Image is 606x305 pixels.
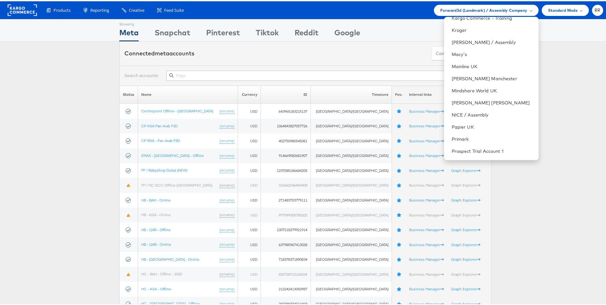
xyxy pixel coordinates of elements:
td: [GEOGRAPHIC_DATA]/[GEOGRAPHIC_DATA] [311,192,392,207]
a: Graph Explorer [451,226,481,231]
td: 1007218279921914 [261,221,311,236]
button: ConnectmetaAccounts [432,45,486,60]
td: [GEOGRAPHIC_DATA]/[GEOGRAPHIC_DATA] [311,117,392,132]
a: (rename) [220,122,235,128]
a: Business Manager [409,256,444,260]
a: Graph Explorer [451,241,481,246]
span: RR [595,7,601,11]
td: USD [238,162,261,177]
a: (rename) [220,107,235,113]
a: Mindshare World UK [452,86,533,93]
a: Business Manager [409,167,444,172]
td: 271483703779111 [261,192,311,207]
div: Tiktok [256,26,279,40]
th: ID [261,84,311,103]
td: USD [238,221,261,236]
th: Name [138,84,238,103]
a: Graph Explorer [451,271,481,275]
td: [GEOGRAPHIC_DATA]/[GEOGRAPHIC_DATA] [311,266,392,280]
td: USD [238,117,261,132]
span: Forward3d (Landmark) / Assembly Company [440,6,527,12]
input: Filter [166,69,486,80]
span: Creative [129,6,144,12]
div: Google [334,26,360,40]
a: Business Manager [409,137,444,142]
a: HC - KSA - Offline [141,285,171,290]
a: HC - BAH - Offline - 2020 [141,270,182,275]
span: Products [53,6,71,12]
td: [GEOGRAPHIC_DATA]/[GEOGRAPHIC_DATA] [311,147,392,162]
a: HC - [GEOGRAPHIC_DATA] - Offline [141,300,200,305]
a: Centrepoint Offline - [GEOGRAPHIC_DATA] [141,107,213,112]
a: HB - QAR - Online [141,241,171,245]
td: USD [238,177,261,192]
a: Graph Explorer [451,285,481,290]
a: (rename) [220,226,235,231]
td: 212242413050987 [261,280,311,295]
a: (rename) [220,181,235,187]
a: Prospect Trial Account 1 [452,147,533,153]
td: 402750980545081 [261,132,311,147]
td: 914669582681907 [261,147,311,162]
div: Reddit [295,26,318,40]
td: 835728710165034 [261,266,311,280]
a: HB - BAH - Online [141,196,171,201]
td: [GEOGRAPHIC_DATA]/[GEOGRAPHIC_DATA] [311,236,392,251]
td: [GEOGRAPHIC_DATA]/[GEOGRAPHIC_DATA] [311,221,392,236]
td: USD [238,147,261,162]
td: [GEOGRAPHIC_DATA]/[GEOGRAPHIC_DATA] [311,162,392,177]
a: Business Manager [409,181,444,186]
td: 1064843827057726 [261,117,311,132]
a: Graph Explorer [451,256,481,260]
a: Business Manager [409,152,444,157]
td: USD [238,266,261,280]
a: NICE / Assembly [452,110,533,117]
a: Kargo Commerce - Training [452,14,533,20]
td: 316662246454408 [261,177,311,192]
td: [GEOGRAPHIC_DATA]/[GEOGRAPHIC_DATA] [311,280,392,295]
a: Mainline UK [452,62,533,68]
a: Graph Explorer [451,196,481,201]
a: [PERSON_NAME] [PERSON_NAME] [452,98,533,105]
td: USD [238,132,261,147]
a: Graph Explorer [451,211,481,216]
td: USD [238,236,261,251]
a: Business Manager [409,285,444,290]
td: 643965183215137 [261,103,311,117]
a: (rename) [220,256,235,261]
a: Business Manager [409,271,444,275]
a: Business Manager [409,211,444,216]
div: Meta [119,26,139,40]
a: Papier UK [452,123,533,129]
th: Currency [238,84,261,103]
td: [GEOGRAPHIC_DATA]/[GEOGRAPHIC_DATA] [311,206,392,221]
th: Timezone [311,84,392,103]
td: 718378371890834 [261,251,311,266]
td: 977099305785202 [261,206,311,221]
a: (rename) [220,167,235,172]
a: HB - QAR - Offline [141,226,171,231]
div: Pinterest [206,26,240,40]
a: [PERSON_NAME] / Assembly [452,38,533,44]
span: Standard Mode [548,6,578,12]
td: USD [238,206,261,221]
a: (rename) [220,285,235,291]
span: Reporting [90,6,109,12]
td: [GEOGRAPHIC_DATA]/[GEOGRAPHIC_DATA] [311,251,392,266]
a: Kroger [452,26,533,32]
a: Business Manager [409,300,444,305]
div: Snapchat [155,26,190,40]
a: Graph Explorer [451,300,481,305]
td: USD [238,280,261,295]
a: (rename) [220,137,235,142]
a: Business Manager [409,241,444,246]
a: [PERSON_NAME] Manchester [452,74,533,81]
div: Showing [119,18,139,26]
a: HB - KSA - Online [141,211,171,216]
a: (rename) [220,270,235,276]
a: FP / HC GCC Offline [GEOGRAPHIC_DATA] [141,181,212,186]
div: Connected accounts [124,48,194,56]
th: Status [120,84,138,103]
a: EMAX - [GEOGRAPHIC_DATA] - Offline [141,152,204,157]
a: Business Manager [409,226,444,231]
